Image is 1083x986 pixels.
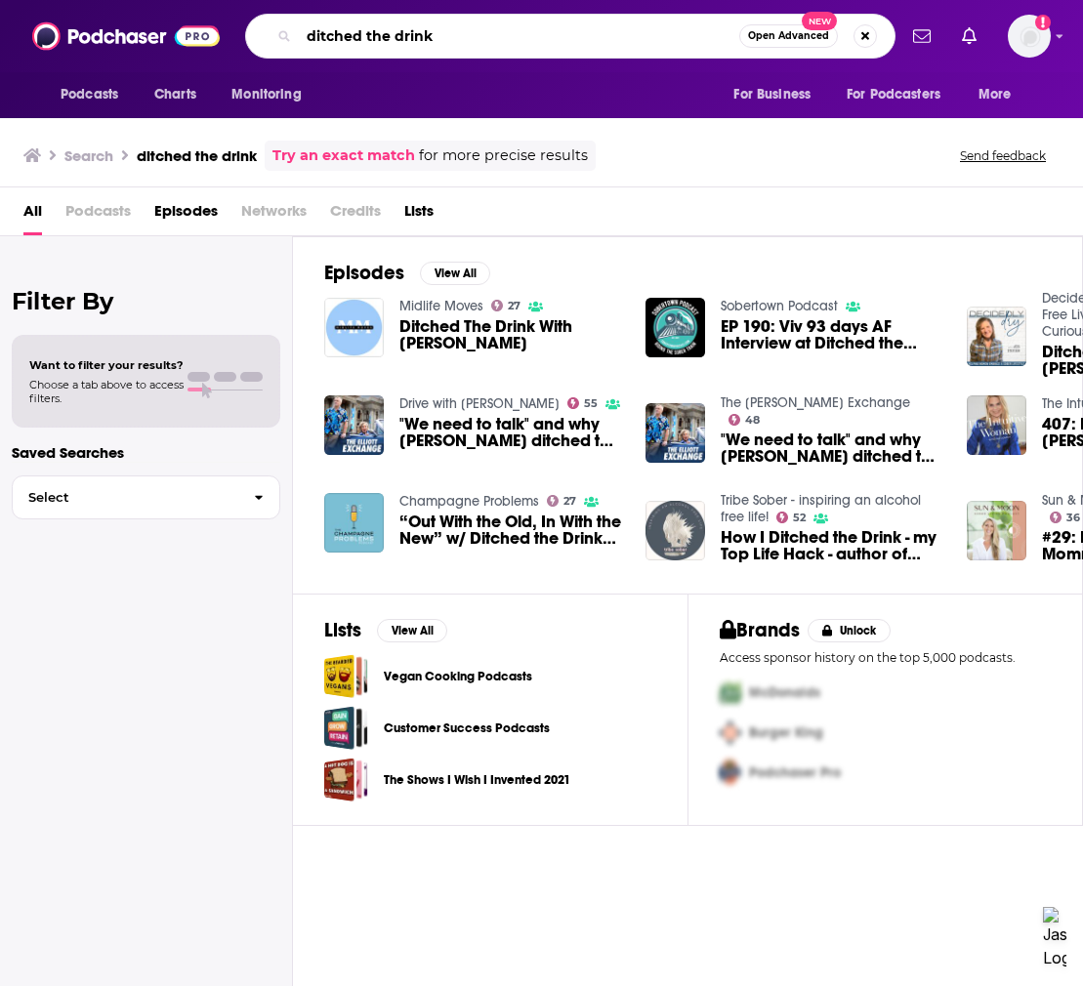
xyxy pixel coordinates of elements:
button: View All [377,619,447,642]
a: "We need to talk" and why Elise ditched the drink [399,416,622,449]
a: Try an exact match [272,144,415,167]
button: Unlock [808,619,891,642]
span: Logged in as mmullin [1008,15,1051,58]
a: Lists [404,195,434,235]
svg: Add a profile image [1035,15,1051,30]
a: Drive with Jacqui Felgate [399,395,560,412]
a: “Out With the Old, In With the New” w/ Ditched the Drink founder, Heather Lowe [399,514,622,547]
span: For Business [733,81,811,108]
a: Ditched The Drink With Heather Lowe [399,318,622,351]
span: Podcasts [61,81,118,108]
a: The Shows I Wish I Invented 2021 [324,758,368,801]
img: Ditched The Drink With Heather Lowe [324,298,384,357]
span: Networks [241,195,307,235]
a: 48 [729,414,761,426]
a: Midlife Moves [399,298,483,314]
span: "We need to talk" and why [PERSON_NAME] ditched the drink [721,431,943,465]
img: First Pro Logo [712,673,749,713]
span: Credits [330,195,381,235]
span: New [802,12,837,30]
a: Charts [142,76,208,113]
h2: Brands [720,618,801,642]
a: Tribe Sober - inspiring an alcohol free life! [721,492,921,525]
span: 27 [563,497,576,506]
span: Want to filter your results? [29,358,184,372]
img: "We need to talk" and why Elise ditched the drink [324,395,384,455]
img: How I Ditched the Drink - my Top Life Hack - author of Sober Diaries, Clare Pooley [646,501,705,560]
div: Search podcasts, credits, & more... [245,14,896,59]
a: EpisodesView All [324,261,490,285]
span: Monitoring [231,81,301,108]
span: 27 [508,302,521,310]
button: Open AdvancedNew [739,24,838,48]
button: open menu [218,76,326,113]
a: How I Ditched the Drink - my Top Life Hack - author of Sober Diaries, Clare Pooley [721,529,943,562]
span: Select [13,491,238,504]
a: "We need to talk" and why Elise ditched the drink [721,431,943,465]
span: Ditched The Drink With [PERSON_NAME] [399,318,622,351]
a: 27 [491,300,521,311]
span: 36 [1066,514,1080,522]
span: Open Advanced [748,31,829,41]
span: More [979,81,1012,108]
span: McDonalds [749,684,820,701]
a: 27 [547,495,577,507]
img: Third Pro Logo [712,753,749,793]
img: “Out With the Old, In With the New” w/ Ditched the Drink founder, Heather Lowe [324,493,384,553]
img: Ditched the Drink | Heather Lowe [967,307,1026,366]
a: Champagne Problems [399,493,539,510]
span: Burger King [749,724,823,741]
button: open menu [965,76,1036,113]
button: Select [12,475,280,519]
a: EP 190: Viv 93 days AF Interview at Ditched the Drink [721,318,943,351]
img: User Profile [1008,15,1051,58]
span: 52 [793,514,806,522]
button: Show profile menu [1008,15,1051,58]
a: 407: Ditched The Drink With Heather Lowe [967,395,1026,455]
a: The Elliott Exchange [721,394,910,411]
a: #29: Ditching Alcohol, Mommy Wine Culture & Perfectionism with Heather Lowe, Founder of Ditched t... [967,501,1026,560]
span: For Podcasters [847,81,940,108]
span: 48 [745,416,760,425]
button: Send feedback [954,147,1052,164]
a: Vegan Cooking Podcasts [324,654,368,698]
img: Second Pro Logo [712,713,749,753]
span: Podchaser Pro [749,764,841,781]
a: Customer Success Podcasts [324,706,368,750]
h2: Lists [324,618,361,642]
a: Show notifications dropdown [954,20,984,53]
a: ListsView All [324,618,447,642]
span: "We need to talk" and why [PERSON_NAME] ditched the drink [399,416,622,449]
button: open menu [47,76,144,113]
img: Podchaser - Follow, Share and Rate Podcasts [32,18,220,55]
p: Saved Searches [12,443,280,462]
a: "We need to talk" and why Elise ditched the drink [646,403,705,463]
button: open menu [720,76,835,113]
a: Vegan Cooking Podcasts [384,666,532,687]
span: 55 [584,399,598,408]
h2: Episodes [324,261,404,285]
a: All [23,195,42,235]
button: View All [420,262,490,285]
a: Sobertown Podcast [721,298,838,314]
span: Charts [154,81,196,108]
span: Podcasts [65,195,131,235]
img: EP 190: Viv 93 days AF Interview at Ditched the Drink [646,298,705,357]
a: Show notifications dropdown [905,20,938,53]
a: The Shows I Wish I Invented 2021 [384,769,570,791]
span: “Out With the Old, In With the New” w/ Ditched the Drink founder, [PERSON_NAME] [399,514,622,547]
span: Choose a tab above to access filters. [29,378,184,405]
a: 55 [567,397,599,409]
a: 36 [1050,512,1081,523]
